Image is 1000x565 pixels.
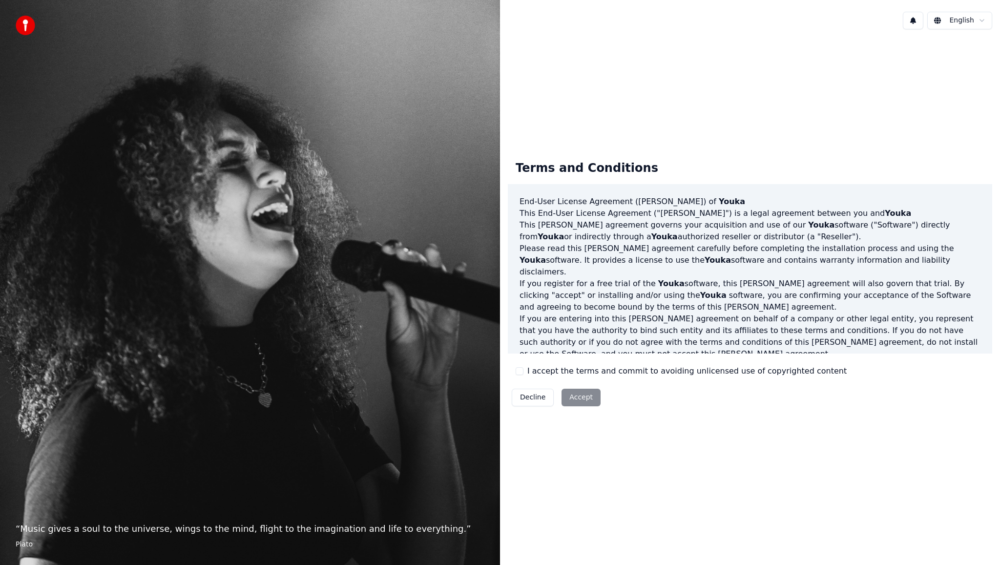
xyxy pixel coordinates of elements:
[527,365,847,377] label: I accept the terms and commit to avoiding unlicensed use of copyrighted content
[719,197,745,206] span: Youka
[520,278,980,313] p: If you register for a free trial of the software, this [PERSON_NAME] agreement will also govern t...
[538,232,564,241] span: Youka
[16,522,484,536] p: “ Music gives a soul to the universe, wings to the mind, flight to the imagination and life to ev...
[520,196,980,208] h3: End-User License Agreement ([PERSON_NAME]) of
[520,243,980,278] p: Please read this [PERSON_NAME] agreement carefully before completing the installation process and...
[16,540,484,549] footer: Plato
[705,255,731,265] span: Youka
[520,313,980,360] p: If you are entering into this [PERSON_NAME] agreement on behalf of a company or other legal entit...
[520,219,980,243] p: This [PERSON_NAME] agreement governs your acquisition and use of our software ("Software") direct...
[508,153,666,184] div: Terms and Conditions
[885,209,911,218] span: Youka
[16,16,35,35] img: youka
[808,220,834,230] span: Youka
[512,389,554,406] button: Decline
[651,232,678,241] span: Youka
[700,291,727,300] span: Youka
[520,255,546,265] span: Youka
[520,208,980,219] p: This End-User License Agreement ("[PERSON_NAME]") is a legal agreement between you and
[658,279,685,288] span: Youka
